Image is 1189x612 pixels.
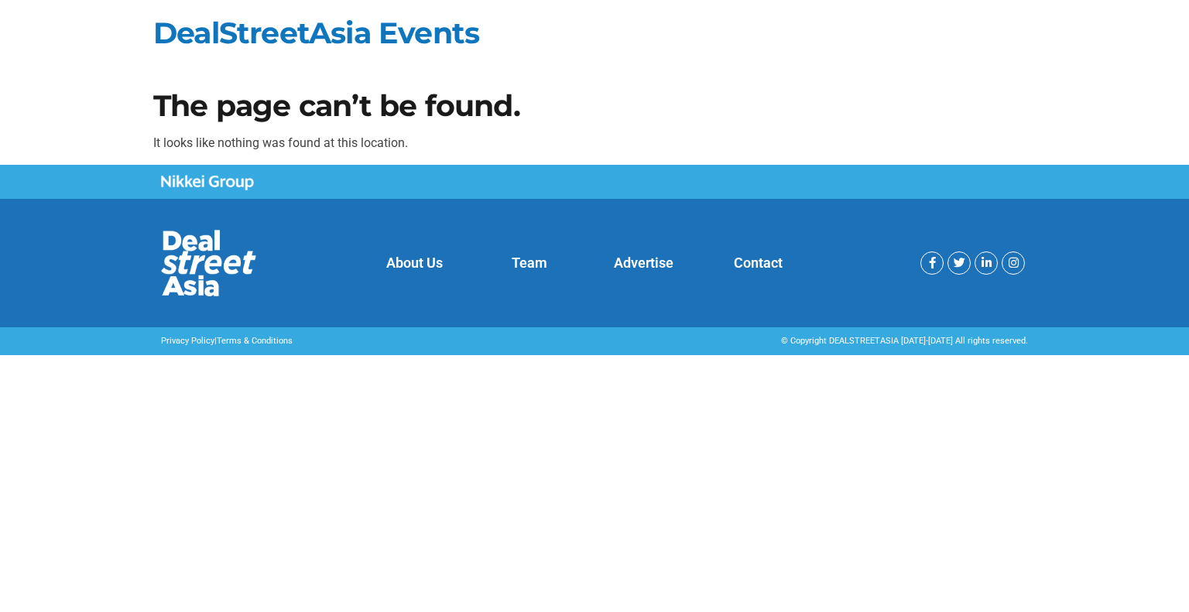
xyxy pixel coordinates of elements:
a: DealStreetAsia Events [153,15,479,51]
p: It looks like nothing was found at this location. [153,134,1036,152]
h1: The page can’t be found. [153,91,1036,121]
a: Team [512,255,547,271]
a: Contact [734,255,783,271]
p: | [161,335,587,348]
div: © Copyright DEALSTREETASIA [DATE]-[DATE] All rights reserved. [602,335,1028,348]
a: Privacy Policy [161,336,214,346]
img: Nikkei Group [161,175,254,190]
a: Terms & Conditions [217,336,293,346]
a: About Us [386,255,443,271]
a: Advertise [614,255,673,271]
